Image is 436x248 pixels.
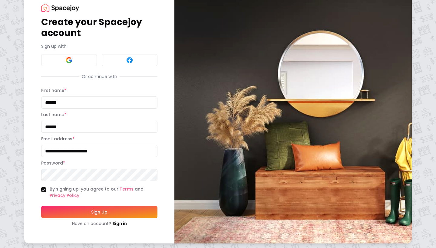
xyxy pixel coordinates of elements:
label: First name [41,87,66,93]
img: Spacejoy Logo [41,4,79,12]
span: Or continue with [79,73,120,80]
label: Password [41,160,65,166]
a: Sign in [112,220,127,227]
p: Sign up with [41,43,157,49]
h1: Create your Spacejoy account [41,17,157,38]
a: Privacy Policy [50,192,79,198]
label: By signing up, you agree to our and [50,186,157,199]
label: Email address [41,136,74,142]
img: Facebook signin [126,57,133,64]
img: Google signin [65,57,73,64]
a: Terms [120,186,134,192]
div: Have an account? [41,220,157,227]
button: Sign Up [41,206,157,218]
label: Last name [41,112,66,118]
